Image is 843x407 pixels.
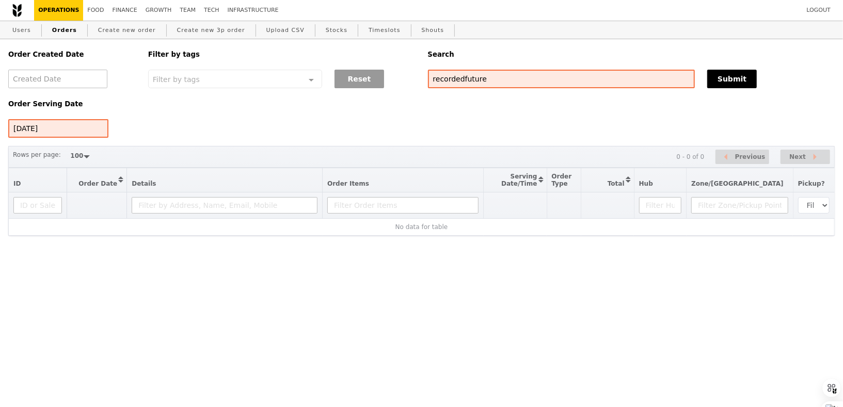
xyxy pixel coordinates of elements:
[798,180,825,187] span: Pickup?
[48,21,81,40] a: Orders
[8,21,35,40] a: Users
[132,197,317,214] input: Filter by Address, Name, Email, Mobile
[364,21,404,40] a: Timeslots
[322,21,352,40] a: Stocks
[639,180,653,187] span: Hub
[327,180,369,187] span: Order Items
[8,70,107,88] input: Created Date
[8,100,136,108] h5: Order Serving Date
[132,180,156,187] span: Details
[418,21,449,40] a: Shouts
[173,21,249,40] a: Create new 3p order
[428,70,695,88] input: Search any field
[552,173,572,187] span: Order Type
[327,197,479,214] input: Filter Order Items
[676,153,704,160] div: 0 - 0 of 0
[428,51,835,58] h5: Search
[789,151,806,163] span: Next
[735,151,766,163] span: Previous
[13,197,62,214] input: ID or Salesperson name
[8,51,136,58] h5: Order Created Date
[691,180,784,187] span: Zone/[GEOGRAPHIC_DATA]
[148,51,416,58] h5: Filter by tags
[335,70,384,88] button: Reset
[12,4,22,17] img: Grain logo
[153,74,200,84] span: Filter by tags
[715,150,769,165] button: Previous
[94,21,160,40] a: Create new order
[707,70,757,88] button: Submit
[13,223,830,231] div: No data for table
[262,21,309,40] a: Upload CSV
[639,197,681,214] input: Filter Hub
[691,197,788,214] input: Filter Zone/Pickup Point
[8,119,108,138] input: Serving Date
[781,150,830,165] button: Next
[13,150,61,160] label: Rows per page:
[13,180,21,187] span: ID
